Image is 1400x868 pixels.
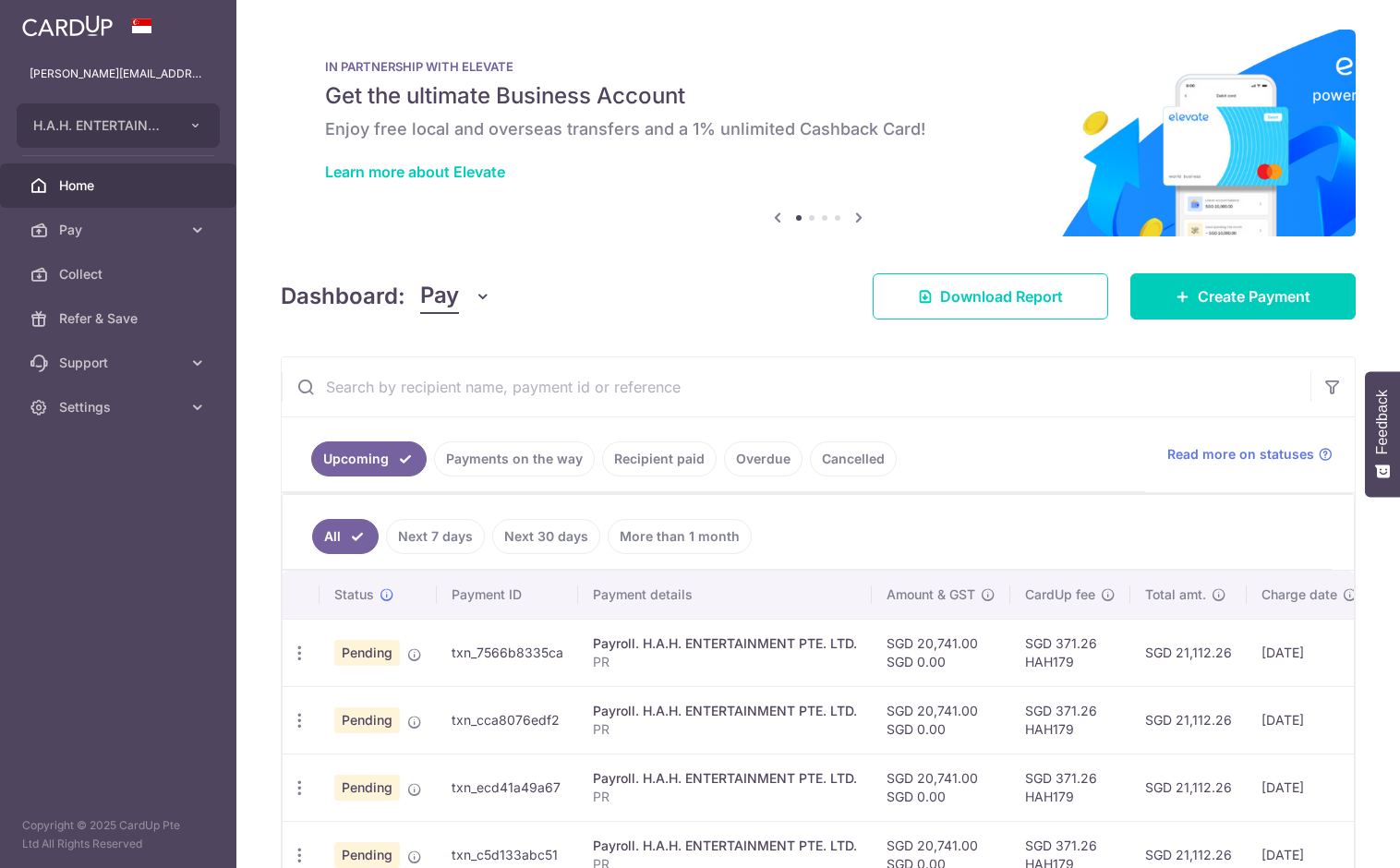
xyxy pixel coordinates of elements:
[311,441,427,476] a: Upcoming
[1010,619,1130,686] td: SGD 371.26 HAH179
[1198,285,1310,307] span: Create Payment
[33,116,170,135] span: H.A.H. ENTERTAINMENT PTE. LTD.
[593,720,857,739] p: PR
[1130,686,1247,753] td: SGD 21,112.26
[59,221,181,239] span: Pay
[602,441,717,476] a: Recipient paid
[59,354,181,372] span: Support
[1365,371,1400,497] button: Feedback - Show survey
[437,686,578,753] td: txn_cca8076edf2
[593,702,857,720] div: Payroll. H.A.H. ENTERTAINMENT PTE. LTD.
[30,65,207,83] p: [PERSON_NAME][EMAIL_ADDRESS][PERSON_NAME][DOMAIN_NAME]
[940,285,1063,307] span: Download Report
[325,81,1311,111] h5: Get the ultimate Business Account
[434,441,595,476] a: Payments on the way
[420,279,459,314] span: Pay
[1130,273,1356,319] a: Create Payment
[334,640,400,666] span: Pending
[59,398,181,416] span: Settings
[1025,585,1095,604] span: CardUp fee
[281,30,1356,236] img: Renovation banner
[724,441,803,476] a: Overdue
[325,118,1311,140] h6: Enjoy free local and overseas transfers and a 1% unlimited Cashback Card!
[593,634,857,653] div: Payroll. H.A.H. ENTERTAINMENT PTE. LTD.
[59,176,181,195] span: Home
[334,775,400,801] span: Pending
[1010,753,1130,821] td: SGD 371.26 HAH179
[59,309,181,328] span: Refer & Save
[1374,390,1391,454] span: Feedback
[420,279,491,314] button: Pay
[593,788,857,806] p: PR
[1261,585,1337,604] span: Charge date
[437,753,578,821] td: txn_ecd41a49a67
[22,15,113,37] img: CardUp
[325,163,505,181] a: Learn more about Elevate
[872,619,1010,686] td: SGD 20,741.00 SGD 0.00
[312,519,379,554] a: All
[873,273,1108,319] a: Download Report
[872,753,1010,821] td: SGD 20,741.00 SGD 0.00
[334,585,374,604] span: Status
[282,357,1310,416] input: Search by recipient name, payment id or reference
[1130,619,1247,686] td: SGD 21,112.26
[1247,686,1372,753] td: [DATE]
[281,280,405,313] h4: Dashboard:
[325,59,1311,74] p: IN PARTNERSHIP WITH ELEVATE
[608,519,752,554] a: More than 1 month
[59,265,181,283] span: Collect
[1167,445,1314,464] span: Read more on statuses
[1167,445,1333,464] a: Read more on statuses
[1130,753,1247,821] td: SGD 21,112.26
[887,585,975,604] span: Amount & GST
[386,519,485,554] a: Next 7 days
[1247,619,1372,686] td: [DATE]
[872,686,1010,753] td: SGD 20,741.00 SGD 0.00
[17,103,220,148] button: H.A.H. ENTERTAINMENT PTE. LTD.
[810,441,897,476] a: Cancelled
[578,571,872,619] th: Payment details
[593,653,857,671] p: PR
[437,571,578,619] th: Payment ID
[593,837,857,855] div: Payroll. H.A.H. ENTERTAINMENT PTE. LTD.
[437,619,578,686] td: txn_7566b8335ca
[1010,686,1130,753] td: SGD 371.26 HAH179
[334,707,400,733] span: Pending
[1145,585,1206,604] span: Total amt.
[334,842,400,868] span: Pending
[1247,753,1372,821] td: [DATE]
[593,769,857,788] div: Payroll. H.A.H. ENTERTAINMENT PTE. LTD.
[492,519,600,554] a: Next 30 days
